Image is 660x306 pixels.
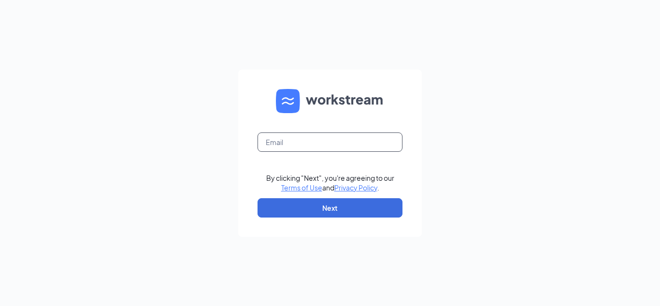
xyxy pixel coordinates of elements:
[266,173,394,192] div: By clicking "Next", you're agreeing to our and .
[258,198,402,218] button: Next
[276,89,384,113] img: WS logo and Workstream text
[258,132,402,152] input: Email
[281,183,322,192] a: Terms of Use
[334,183,377,192] a: Privacy Policy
